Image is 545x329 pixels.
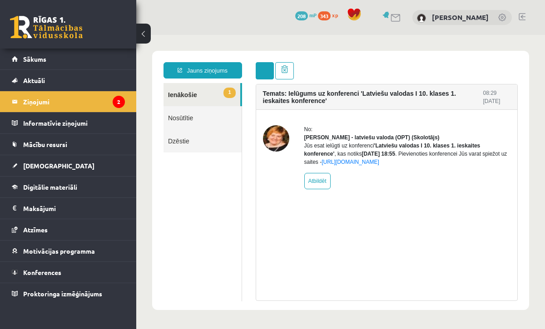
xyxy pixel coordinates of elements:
span: Proktoringa izmēģinājums [23,290,102,298]
a: Informatīvie ziņojumi [12,113,125,133]
strong: [PERSON_NAME] - latviešu valoda (OPT) (Skolotājs) [168,99,303,106]
div: No: [168,90,375,98]
span: mP [309,11,317,19]
span: 1 [87,53,99,63]
legend: Maksājumi [23,198,125,219]
a: 208 mP [295,11,317,19]
a: Atzīmes [12,219,125,240]
a: Konferences [12,262,125,283]
a: Ziņojumi2 [12,91,125,112]
span: 343 [318,11,331,20]
a: Mācību resursi [12,134,125,155]
a: [PERSON_NAME] [432,13,489,22]
span: Motivācijas programma [23,247,95,255]
a: [URL][DOMAIN_NAME] [185,124,243,130]
a: Digitālie materiāli [12,177,125,197]
span: Konferences [23,268,61,276]
span: 208 [295,11,308,20]
span: Aktuāli [23,76,45,84]
span: [DEMOGRAPHIC_DATA] [23,162,94,170]
a: 1Ienākošie [27,48,104,71]
b: 'Latviešu valodas I 10. klases 1. ieskaites konference' [168,108,344,122]
a: Nosūtītie [27,71,105,94]
a: Proktoringa izmēģinājums [12,283,125,304]
a: Dzēstie [27,94,105,118]
span: Digitālie materiāli [23,183,77,191]
a: Jauns ziņojums [27,27,106,44]
a: [DEMOGRAPHIC_DATA] [12,155,125,176]
a: Aktuāli [12,70,125,91]
span: xp [332,11,338,19]
div: Jūs esat ielūgti uz konferenci , kas notiks . Pievienoties konferencei Jūs varat spiežot uz saites - [168,107,375,131]
div: 08:29 [DATE] [347,54,374,70]
legend: Informatīvie ziņojumi [23,113,125,133]
img: Ričards Munde [417,14,426,23]
a: Atbildēt [168,138,194,154]
a: Maksājumi [12,198,125,219]
h4: Temats: Ielūgums uz konferenci 'Latviešu valodas I 10. klases 1. ieskaites konference' [127,55,347,69]
b: [DATE] 18:55 [225,116,259,122]
a: Motivācijas programma [12,241,125,261]
span: Mācību resursi [23,140,67,148]
a: 343 xp [318,11,342,19]
a: Sākums [12,49,125,69]
legend: Ziņojumi [23,91,125,112]
i: 2 [113,96,125,108]
span: Atzīmes [23,226,48,234]
a: Rīgas 1. Tālmācības vidusskola [10,16,83,39]
img: Laila Jirgensone - latviešu valoda (OPT) [127,90,153,117]
span: Sākums [23,55,46,63]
